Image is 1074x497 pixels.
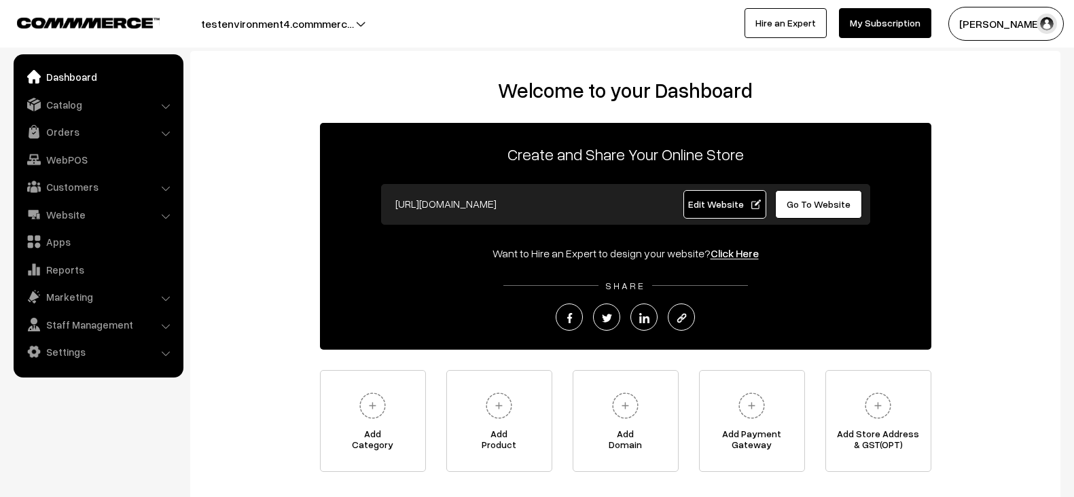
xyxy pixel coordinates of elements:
a: Orders [17,119,179,144]
img: plus.svg [480,387,518,424]
span: Add Payment Gateway [700,428,804,456]
img: plus.svg [354,387,391,424]
span: Add Store Address & GST(OPT) [826,428,931,456]
a: COMMMERCE [17,14,136,30]
a: My Subscription [839,8,931,38]
a: Go To Website [775,190,863,219]
span: Add Product [447,428,552,456]
img: COMMMERCE [17,18,160,28]
button: [PERSON_NAME] [948,7,1064,41]
span: Add Category [321,428,425,456]
img: plus.svg [607,387,644,424]
a: Marketing [17,284,179,309]
a: Click Here [711,246,759,260]
a: Dashboard [17,65,179,89]
a: AddDomain [573,370,679,472]
a: AddProduct [446,370,552,472]
a: Website [17,202,179,227]
a: Catalog [17,92,179,117]
a: Reports [17,257,179,282]
a: Staff Management [17,312,179,337]
span: Edit Website [688,198,761,210]
span: Go To Website [787,198,851,210]
h2: Welcome to your Dashboard [204,78,1047,103]
img: plus.svg [733,387,770,424]
a: AddCategory [320,370,426,472]
div: Want to Hire an Expert to design your website? [320,245,931,261]
a: Settings [17,339,179,364]
img: plus.svg [859,387,897,424]
a: Customers [17,174,179,199]
p: Create and Share Your Online Store [320,142,931,166]
a: Add Store Address& GST(OPT) [825,370,931,472]
img: user [1037,14,1057,34]
a: Edit Website [683,190,766,219]
span: Add Domain [573,428,678,456]
a: Apps [17,229,179,254]
a: WebPOS [17,147,179,172]
a: Hire an Expert [745,8,827,38]
span: SHARE [598,280,652,291]
button: testenvironment4.commmerc… [154,7,401,41]
a: Add PaymentGateway [699,370,805,472]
